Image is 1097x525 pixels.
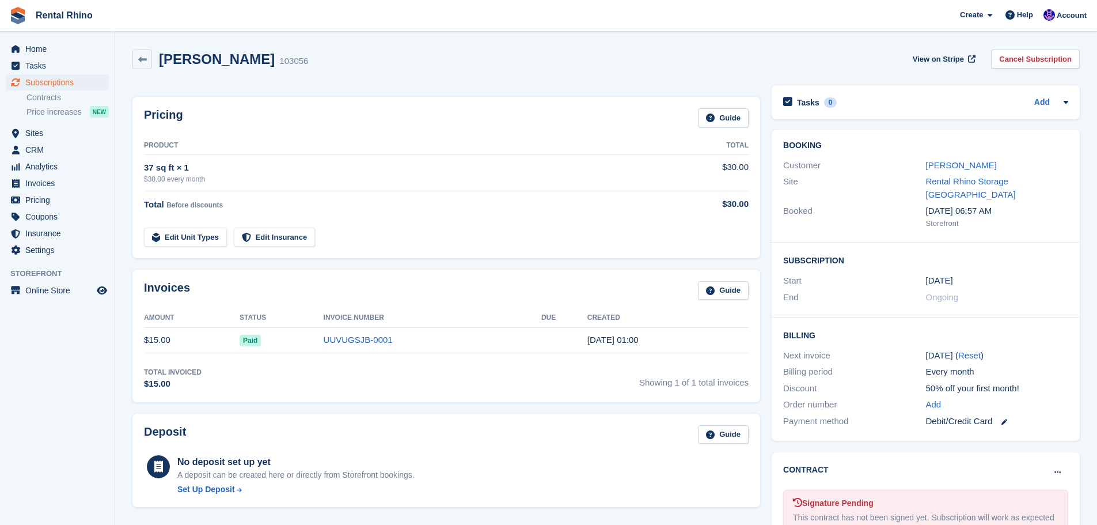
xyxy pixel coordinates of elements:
[9,7,26,24] img: stora-icon-8386f47178a22dfd0bd8f6a31ec36ba5ce8667c1dd55bd0f319d3a0aa187defe.svg
[6,175,109,191] a: menu
[913,54,964,65] span: View on Stripe
[25,58,94,74] span: Tasks
[783,141,1068,150] h2: Booking
[25,142,94,158] span: CRM
[991,50,1080,69] a: Cancel Subscription
[25,209,94,225] span: Coupons
[587,335,639,345] time: 2025-08-29 05:00:12 UTC
[587,309,749,327] th: Created
[783,329,1068,341] h2: Billing
[6,58,109,74] a: menu
[783,254,1068,266] h2: Subscription
[668,154,749,191] td: $30.00
[144,137,668,155] th: Product
[159,51,275,67] h2: [PERSON_NAME]
[797,97,819,108] h2: Tasks
[10,268,115,280] span: Storefront
[1034,96,1050,109] a: Add
[926,365,1068,379] div: Every month
[279,55,308,68] div: 103056
[31,6,97,25] a: Rental Rhino
[6,209,109,225] a: menu
[144,228,227,247] a: Edit Unit Types
[793,497,1058,509] div: Signature Pending
[25,74,94,90] span: Subscriptions
[234,228,316,247] a: Edit Insurance
[6,125,109,141] a: menu
[824,97,837,108] div: 0
[1043,9,1055,21] img: Ari Kolas
[926,205,1068,218] div: [DATE] 06:57 AM
[783,159,925,172] div: Customer
[144,161,668,175] div: 37 sq ft × 1
[25,192,94,208] span: Pricing
[6,242,109,258] a: menu
[90,106,109,118] div: NEW
[177,455,415,469] div: No deposit set up yet
[166,201,223,209] span: Before discounts
[668,137,749,155] th: Total
[6,74,109,90] a: menu
[324,335,393,345] a: UUVUGSJB-0001
[1057,10,1087,21] span: Account
[698,281,749,300] a: Guide
[144,309,240,327] th: Amount
[25,41,94,57] span: Home
[144,281,190,300] h2: Invoices
[177,469,415,481] p: A deposit can be created here or directly from Storefront bookings.
[177,484,415,496] a: Set Up Deposit
[240,335,261,346] span: Paid
[926,218,1068,229] div: Storefront
[26,92,109,103] a: Contracts
[783,398,925,411] div: Order number
[6,192,109,208] a: menu
[783,415,925,428] div: Payment method
[926,292,959,302] span: Ongoing
[639,367,749,391] span: Showing 1 of 1 total invoices
[25,282,94,299] span: Online Store
[6,41,109,57] a: menu
[926,349,1068,362] div: [DATE] ( )
[144,108,183,127] h2: Pricing
[541,309,587,327] th: Due
[144,174,668,184] div: $30.00 every month
[6,225,109,241] a: menu
[240,309,324,327] th: Status
[960,9,983,21] span: Create
[926,382,1068,395] div: 50% off your first month!
[783,291,925,304] div: End
[926,274,953,288] time: 2025-08-29 05:00:00 UTC
[698,425,749,444] a: Guide
[926,176,1016,199] a: Rental Rhino Storage [GEOGRAPHIC_DATA]
[25,175,94,191] span: Invoices
[958,350,981,360] a: Reset
[783,274,925,288] div: Start
[783,205,925,229] div: Booked
[926,160,997,170] a: [PERSON_NAME]
[908,50,978,69] a: View on Stripe
[783,365,925,379] div: Billing period
[324,309,541,327] th: Invoice Number
[25,225,94,241] span: Insurance
[144,367,202,377] div: Total Invoiced
[1017,9,1033,21] span: Help
[144,199,164,209] span: Total
[25,158,94,175] span: Analytics
[698,108,749,127] a: Guide
[144,425,186,444] h2: Deposit
[95,284,109,297] a: Preview store
[926,398,942,411] a: Add
[668,198,749,211] div: $30.00
[26,105,109,118] a: Price increases NEW
[25,125,94,141] span: Sites
[6,158,109,175] a: menu
[26,107,82,118] span: Price increases
[926,415,1068,428] div: Debit/Credit Card
[6,282,109,299] a: menu
[783,464,829,476] h2: Contract
[144,327,240,353] td: $15.00
[783,349,925,362] div: Next invoice
[177,484,235,496] div: Set Up Deposit
[783,175,925,201] div: Site
[144,377,202,391] div: $15.00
